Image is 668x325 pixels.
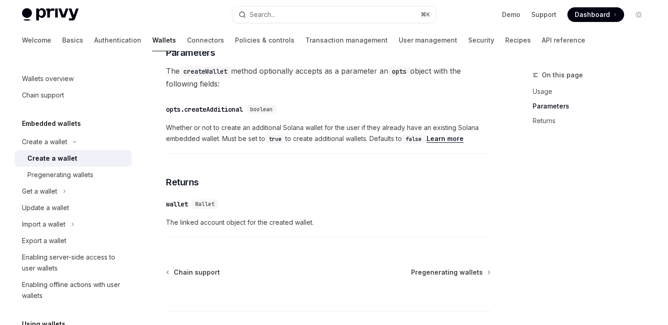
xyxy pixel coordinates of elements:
span: The method optionally accepts as a parameter an object with the following fields: [166,65,491,90]
a: Learn more [427,135,464,143]
div: Update a wallet [22,202,69,213]
a: Chain support [167,268,220,277]
h5: Embedded wallets [22,118,81,129]
a: Update a wallet [15,200,132,216]
span: Parameters [166,46,215,59]
code: false [402,135,425,144]
a: Wallets overview [15,70,132,87]
code: opts [388,66,410,76]
a: Pregenerating wallets [15,167,132,183]
span: On this page [542,70,583,81]
button: Toggle dark mode [631,7,646,22]
div: Enabling server-side access to user wallets [22,252,126,274]
div: Pregenerating wallets [27,169,93,180]
a: Wallets [152,29,176,51]
a: Pregenerating wallets [411,268,490,277]
span: Pregenerating wallets [411,268,483,277]
a: Returns [533,114,653,128]
a: Policies & controls [235,29,294,51]
span: The linked account object for the created wallet. [166,217,491,228]
span: ⌘ K [421,11,430,18]
a: Export a wallet [15,233,132,249]
a: Enabling offline actions with user wallets [15,276,132,304]
a: Enabling server-side access to user wallets [15,249,132,276]
a: Transaction management [305,29,388,51]
a: Demo [502,10,520,19]
button: Toggle Import a wallet section [15,216,132,233]
span: Returns [166,176,199,189]
button: Toggle Get a wallet section [15,183,132,200]
img: light logo [22,8,79,21]
div: Wallets overview [22,73,74,84]
a: Security [468,29,494,51]
div: Export a wallet [22,235,66,246]
div: Enabling offline actions with user wallets [22,279,126,301]
div: Chain support [22,90,64,101]
div: Create a wallet [22,136,67,147]
div: Create a wallet [27,153,77,164]
span: boolean [250,106,273,113]
span: Wallet [195,200,214,208]
a: Authentication [94,29,141,51]
div: Search... [250,9,275,20]
div: wallet [166,200,188,209]
a: Basics [62,29,83,51]
code: true [265,135,285,144]
a: Chain support [15,87,132,103]
a: User management [399,29,457,51]
button: Toggle Create a wallet section [15,134,132,150]
code: createWallet [180,66,231,76]
a: Recipes [505,29,531,51]
a: Parameters [533,99,653,114]
a: Create a wallet [15,150,132,167]
button: Open search [232,6,435,23]
a: Usage [533,84,653,99]
span: Chain support [174,268,220,277]
span: Dashboard [575,10,610,19]
div: Import a wallet [22,219,65,230]
a: Connectors [187,29,224,51]
div: opts.createAdditional [166,105,243,114]
span: Whether or not to create an additional Solana wallet for the user if they already have an existin... [166,122,491,144]
a: Support [531,10,556,19]
a: Dashboard [567,7,624,22]
div: Get a wallet [22,186,57,197]
a: Welcome [22,29,51,51]
a: API reference [542,29,585,51]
